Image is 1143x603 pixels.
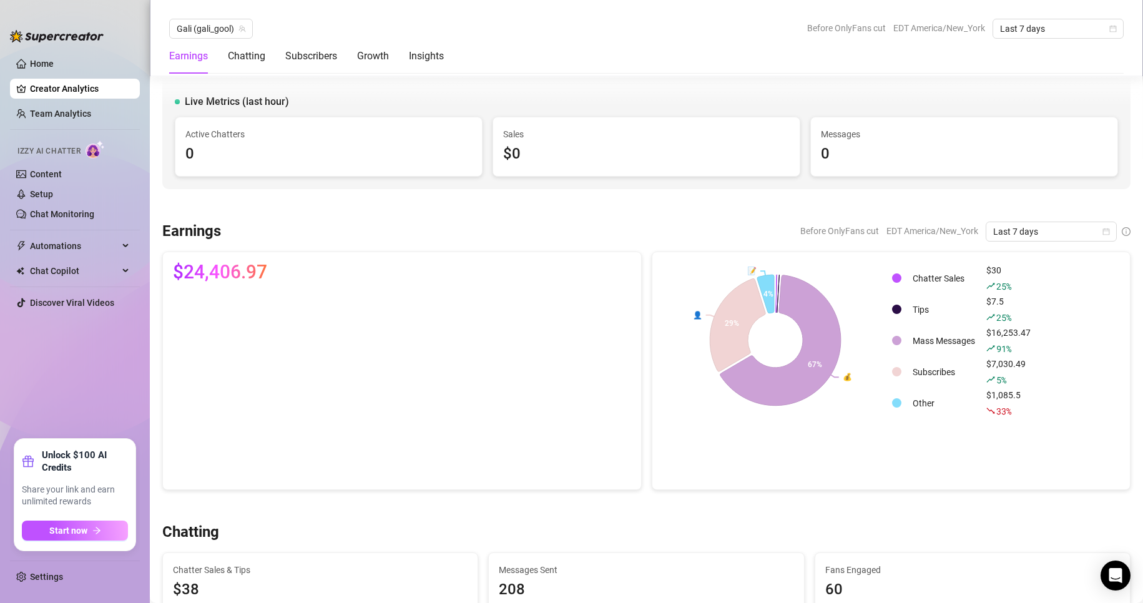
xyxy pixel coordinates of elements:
[986,295,1031,325] div: $7.5
[996,374,1006,386] span: 5 %
[1122,227,1131,236] span: info-circle
[996,343,1011,355] span: 91 %
[1102,228,1110,235] span: calendar
[357,49,389,64] div: Growth
[228,49,265,64] div: Chatting
[996,280,1011,292] span: 25 %
[800,222,879,240] span: Before OnlyFans cut
[1000,19,1116,38] span: Last 7 days
[986,357,1031,387] div: $7,030.49
[825,563,1120,577] span: Fans Engaged
[238,25,246,32] span: team
[692,310,702,320] text: 👤
[42,449,128,474] strong: Unlock $100 AI Credits
[30,236,119,256] span: Automations
[177,19,245,38] span: Gali (gali_gool)
[986,406,995,415] span: fall
[499,563,793,577] span: Messages Sent
[986,263,1031,293] div: $30
[185,127,472,141] span: Active Chatters
[16,241,26,251] span: thunderbolt
[49,526,87,536] span: Start now
[30,572,63,582] a: Settings
[908,388,980,418] td: Other
[807,19,886,37] span: Before OnlyFans cut
[30,298,114,308] a: Discover Viral Videos
[986,282,995,290] span: rise
[30,169,62,179] a: Content
[986,375,995,384] span: rise
[1101,561,1131,591] div: Open Intercom Messenger
[986,313,995,321] span: rise
[908,357,980,387] td: Subscribes
[503,142,790,166] div: $0
[503,127,790,141] span: Sales
[821,127,1107,141] span: Messages
[92,526,101,535] span: arrow-right
[22,484,128,508] span: Share your link and earn unlimited rewards
[22,521,128,541] button: Start nowarrow-right
[821,142,1107,166] div: 0
[30,189,53,199] a: Setup
[893,19,985,37] span: EDT America/New_York
[173,563,468,577] span: Chatter Sales & Tips
[10,30,104,42] img: logo-BBDzfeDw.svg
[747,266,757,275] text: 📝
[30,79,130,99] a: Creator Analytics
[173,578,468,602] span: $38
[986,344,995,353] span: rise
[499,578,793,602] div: 208
[908,263,980,293] td: Chatter Sales
[908,326,980,356] td: Mass Messages
[986,326,1031,356] div: $16,253.47
[996,405,1011,417] span: 33 %
[185,142,472,166] div: 0
[843,372,852,381] text: 💰
[285,49,337,64] div: Subscribers
[30,209,94,219] a: Chat Monitoring
[22,455,34,468] span: gift
[409,49,444,64] div: Insights
[996,311,1011,323] span: 25 %
[30,59,54,69] a: Home
[17,145,81,157] span: Izzy AI Chatter
[30,261,119,281] span: Chat Copilot
[162,222,221,242] h3: Earnings
[86,140,105,159] img: AI Chatter
[30,109,91,119] a: Team Analytics
[185,94,289,109] span: Live Metrics (last hour)
[986,388,1031,418] div: $1,085.5
[1109,25,1117,32] span: calendar
[16,267,24,275] img: Chat Copilot
[825,578,1120,602] div: 60
[886,222,978,240] span: EDT America/New_York
[162,522,219,542] h3: Chatting
[908,295,980,325] td: Tips
[169,49,208,64] div: Earnings
[993,222,1109,241] span: Last 7 days
[173,262,267,282] span: $24,406.97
